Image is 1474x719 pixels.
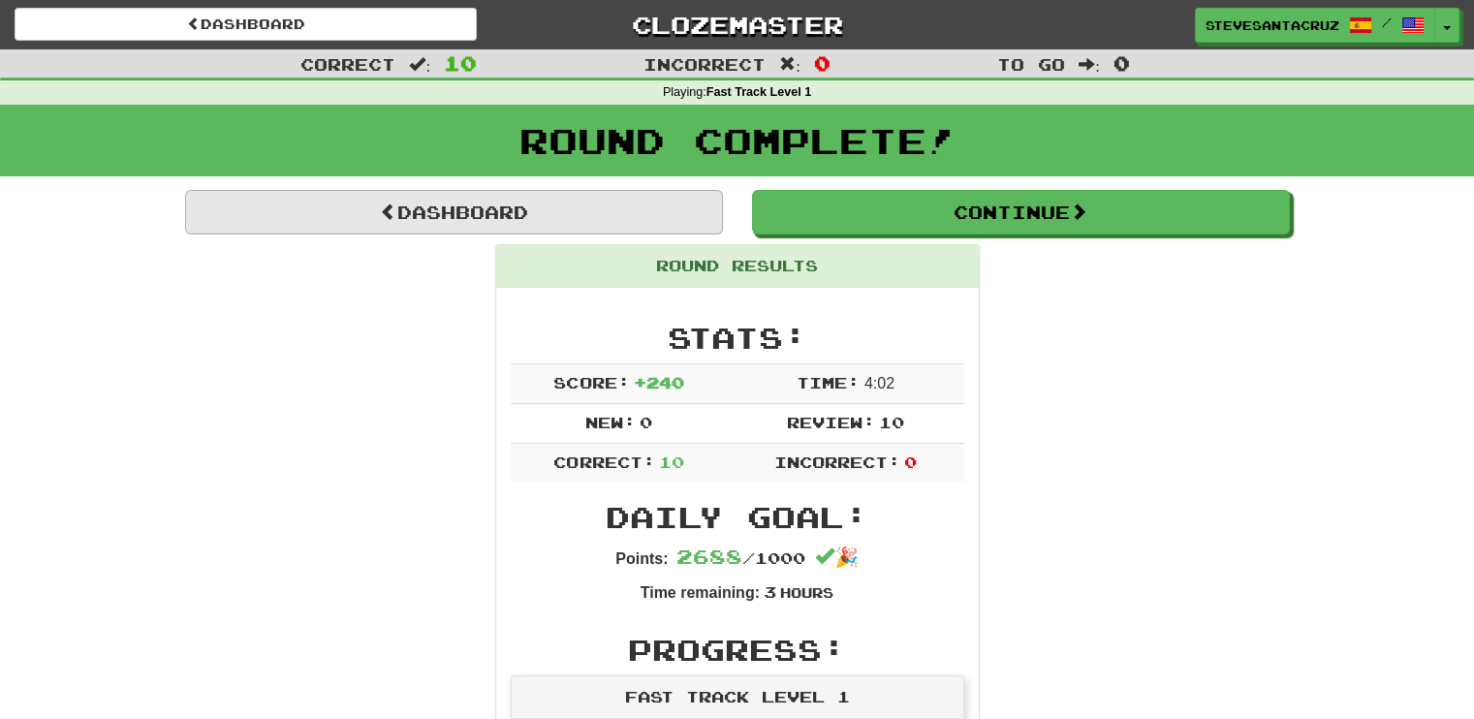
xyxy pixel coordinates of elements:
[640,413,652,431] span: 0
[1079,56,1100,73] span: :
[659,453,684,471] span: 10
[797,373,860,391] span: Time:
[904,453,917,471] span: 0
[814,51,831,75] span: 0
[585,413,636,431] span: New:
[1113,51,1130,75] span: 0
[752,190,1290,234] button: Continue
[1382,16,1392,29] span: /
[1206,16,1339,34] span: SteveSantaCruz
[641,584,760,601] strong: Time remaining:
[643,54,766,74] span: Incorrect
[15,8,477,41] a: Dashboard
[511,501,964,533] h2: Daily Goal:
[676,545,742,568] span: 2688
[634,373,684,391] span: + 240
[496,245,979,288] div: Round Results
[780,584,833,601] small: Hours
[706,85,812,99] strong: Fast Track Level 1
[185,190,723,234] a: Dashboard
[1195,8,1435,43] a: SteveSantaCruz /
[779,56,800,73] span: :
[553,373,629,391] span: Score:
[879,413,904,431] span: 10
[815,547,859,568] span: 🎉
[512,676,963,719] div: Fast Track Level 1
[300,54,395,74] span: Correct
[615,550,668,567] strong: Points:
[774,453,900,471] span: Incorrect:
[511,322,964,354] h2: Stats:
[787,413,875,431] span: Review:
[444,51,477,75] span: 10
[7,121,1467,160] h1: Round Complete!
[511,634,964,666] h2: Progress:
[676,548,805,567] span: / 1000
[997,54,1065,74] span: To go
[409,56,430,73] span: :
[506,8,968,42] a: Clozemaster
[864,375,894,391] span: 4 : 0 2
[553,453,654,471] span: Correct:
[764,582,776,601] span: 3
